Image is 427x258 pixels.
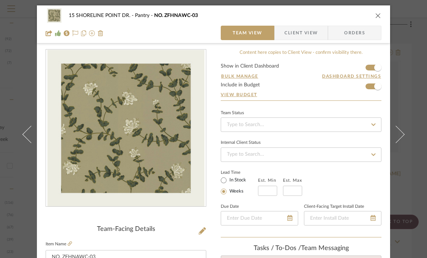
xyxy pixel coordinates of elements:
label: Lead Time [221,169,258,176]
input: Type to Search… [221,147,381,162]
label: Est. Min [258,178,276,183]
input: Enter Install Date [304,211,381,225]
div: Team Status [221,111,244,115]
button: close [375,12,381,19]
label: Weeks [228,188,244,195]
button: Bulk Manage [221,73,259,79]
div: team Messaging [221,245,381,253]
label: Due Date [221,205,239,208]
span: Team View [233,26,262,40]
label: Client-Facing Target Install Date [304,205,364,208]
label: Est. Max [283,178,302,183]
input: Type to Search… [221,117,381,132]
label: In Stock [228,177,246,184]
img: 3f237bb0-c677-4d63-9ab8-ac160c49bc3e_48x40.jpg [46,8,63,23]
span: Tasks / To-Dos / [254,245,301,251]
span: NO. ZFHNAWC-03 [154,13,198,18]
img: Remove from project [98,30,103,36]
input: Enter Due Date [221,211,298,225]
div: 0 [46,50,206,207]
div: Content here copies to Client View - confirm visibility there. [221,49,381,56]
img: 3f237bb0-c677-4d63-9ab8-ac160c49bc3e_436x436.jpg [47,50,204,207]
span: Orders [336,26,373,40]
label: Item Name [46,241,72,247]
button: Dashboard Settings [322,73,381,79]
div: Team-Facing Details [46,225,206,233]
span: Pantry [135,13,154,18]
mat-radio-group: Select item type [221,176,258,196]
a: View Budget [221,92,381,98]
span: Client View [284,26,318,40]
span: 15 SHORELINE POINT DR. [69,13,135,18]
div: Internal Client Status [221,141,261,145]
